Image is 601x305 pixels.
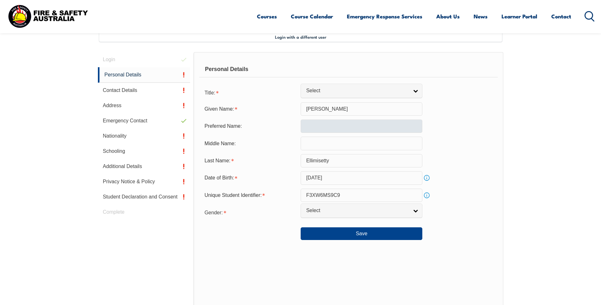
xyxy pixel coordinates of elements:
a: Personal Details [98,67,190,83]
input: 10 Characters no 1, 0, O or I [301,189,422,202]
div: Given Name is required. [199,103,301,115]
a: News [474,8,488,25]
button: Save [301,227,422,240]
span: Login with a different user [275,34,326,39]
a: Student Declaration and Consent [98,189,190,204]
div: Last Name is required. [199,155,301,167]
div: Middle Name: [199,137,301,149]
a: Schooling [98,144,190,159]
div: Title is required. [199,86,301,99]
a: Emergency Contact [98,113,190,128]
div: Date of Birth is required. [199,172,301,184]
a: Learner Portal [502,8,537,25]
a: Privacy Notice & Policy [98,174,190,189]
a: Address [98,98,190,113]
a: Contact [551,8,571,25]
span: Title: [204,90,215,95]
a: Emergency Response Services [347,8,422,25]
a: About Us [436,8,460,25]
a: Info [422,191,431,200]
div: Gender is required. [199,206,301,218]
a: Courses [257,8,277,25]
span: Gender: [204,210,223,215]
input: Select Date... [301,171,422,185]
div: Unique Student Identifier is required. [199,189,301,201]
span: Select [306,88,409,94]
a: Course Calendar [291,8,333,25]
a: Additional Details [98,159,190,174]
a: Info [422,173,431,182]
span: Select [306,207,409,214]
div: Preferred Name: [199,120,301,132]
div: Personal Details [199,62,497,77]
a: Contact Details [98,83,190,98]
a: Nationality [98,128,190,144]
